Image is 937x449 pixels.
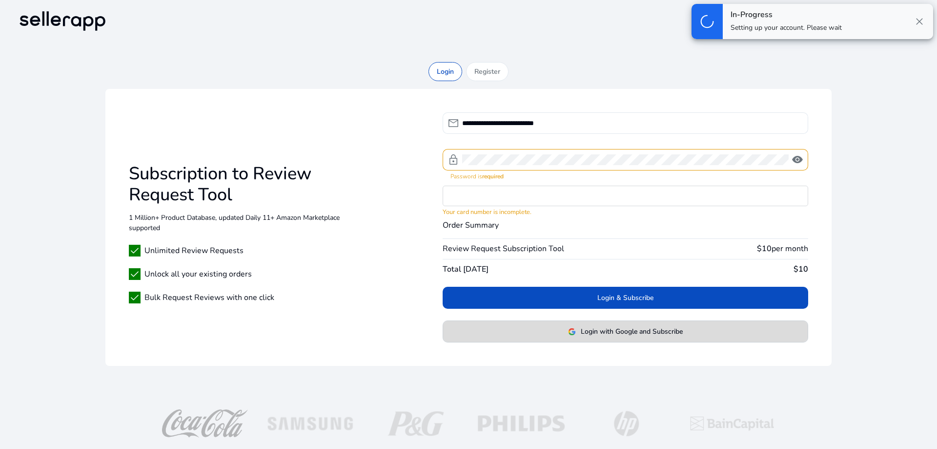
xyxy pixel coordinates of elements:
[597,293,653,303] span: Login & Subscribe
[794,264,808,275] b: $10
[437,66,454,77] p: Login
[443,243,564,255] span: Review Request Subscription Tool
[443,186,808,206] iframe: Secure card payment input frame
[129,163,372,205] h1: Subscription to Review Request Tool
[696,10,718,32] span: progress_activity
[443,287,808,309] button: Login & Subscribe
[450,171,800,181] mat-error: Password is
[369,409,463,438] img: p-g-logo-white.png
[568,328,576,336] img: google-logo.svg
[448,154,459,166] span: lock
[129,245,141,257] span: check
[482,172,504,180] strong: required
[792,154,803,166] span: visibility
[129,213,372,233] p: 1 Million+ Product Database, updated Daily 11+ Amazon Marketplace supported
[685,409,779,438] img: baincapitalTopLogo.png
[158,409,252,438] img: coca-cola-logo.png
[129,268,141,280] span: check
[443,206,808,217] mat-error: Your card number is incomplete.
[772,243,808,254] span: per month
[914,16,925,27] span: close
[16,8,109,34] img: sellerapp-logo
[144,245,244,257] span: Unlimited Review Requests
[144,268,252,280] span: Unlock all your existing orders
[443,221,808,230] h4: Order Summary
[264,409,357,438] img: Samsung-logo-white.png
[129,292,141,303] span: check
[443,321,808,342] button: Login with Google and Subscribe
[474,66,500,77] p: Register
[731,10,842,20] h4: In-Progress
[474,409,568,438] img: philips-logo-white.png
[580,409,673,438] img: hp-logo-white.png
[448,117,459,129] span: mail
[731,23,842,33] p: Setting up your account. Please wait
[443,263,489,275] span: Total [DATE]
[581,326,683,337] span: Login with Google and Subscribe
[757,243,772,254] b: $10
[144,292,274,303] span: Bulk Request Reviews with one click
